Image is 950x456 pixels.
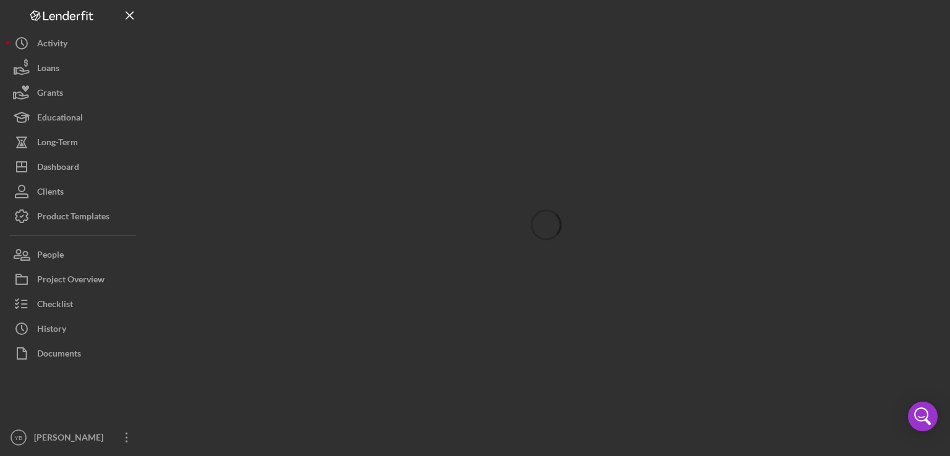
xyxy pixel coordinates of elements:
div: Checklist [37,292,73,319]
button: Documents [6,341,142,366]
button: Project Overview [6,267,142,292]
button: History [6,316,142,341]
div: Project Overview [37,267,105,295]
div: Dashboard [37,154,79,182]
div: Loans [37,56,59,83]
div: Documents [37,341,81,369]
div: People [37,242,64,270]
button: Activity [6,31,142,56]
div: Clients [37,179,64,207]
button: Clients [6,179,142,204]
text: YB [15,434,23,441]
div: Grants [37,80,63,108]
button: People [6,242,142,267]
button: Grants [6,80,142,105]
div: Educational [37,105,83,133]
div: History [37,316,66,344]
button: Dashboard [6,154,142,179]
div: Activity [37,31,67,59]
button: Loans [6,56,142,80]
button: Product Templates [6,204,142,229]
div: [PERSON_NAME] [31,425,111,453]
div: Open Intercom Messenger [908,402,938,431]
button: Long-Term [6,130,142,154]
button: Educational [6,105,142,130]
button: YB[PERSON_NAME] [6,425,142,450]
div: Long-Term [37,130,78,158]
button: Checklist [6,292,142,316]
div: Product Templates [37,204,109,232]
